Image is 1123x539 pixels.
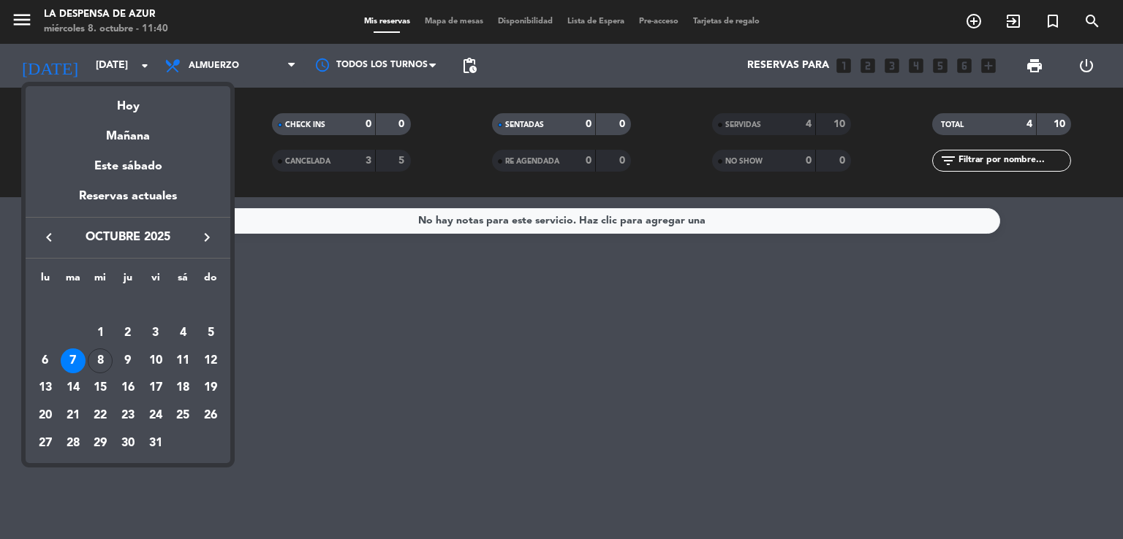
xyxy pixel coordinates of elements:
div: 29 [88,431,113,456]
div: 7 [61,348,86,373]
div: 11 [170,348,195,373]
td: 26 de octubre de 2025 [197,402,224,429]
td: 8 de octubre de 2025 [86,347,114,375]
button: keyboard_arrow_left [36,228,62,247]
td: 23 de octubre de 2025 [114,402,142,429]
td: 2 de octubre de 2025 [114,319,142,347]
div: 9 [116,348,140,373]
i: keyboard_arrow_left [40,229,58,246]
td: 4 de octubre de 2025 [170,319,197,347]
div: 18 [170,375,195,400]
div: 10 [143,348,168,373]
div: 22 [88,403,113,428]
td: 24 de octubre de 2025 [142,402,170,429]
div: 31 [143,431,168,456]
td: 28 de octubre de 2025 [59,429,87,457]
div: 4 [170,321,195,345]
td: 20 de octubre de 2025 [31,402,59,429]
td: 6 de octubre de 2025 [31,347,59,375]
td: 12 de octubre de 2025 [197,347,224,375]
td: 5 de octubre de 2025 [197,319,224,347]
td: 7 de octubre de 2025 [59,347,87,375]
td: 3 de octubre de 2025 [142,319,170,347]
div: 28 [61,431,86,456]
div: 25 [170,403,195,428]
div: 20 [33,403,58,428]
td: 17 de octubre de 2025 [142,374,170,402]
div: 13 [33,375,58,400]
div: Hoy [26,86,230,116]
td: OCT. [31,291,224,319]
div: 1 [88,321,113,345]
th: miércoles [86,269,114,292]
button: keyboard_arrow_right [194,228,220,247]
div: 27 [33,431,58,456]
td: 18 de octubre de 2025 [170,374,197,402]
th: lunes [31,269,59,292]
div: 6 [33,348,58,373]
td: 22 de octubre de 2025 [86,402,114,429]
td: 30 de octubre de 2025 [114,429,142,457]
td: 1 de octubre de 2025 [86,319,114,347]
div: 23 [116,403,140,428]
td: 9 de octubre de 2025 [114,347,142,375]
div: 21 [61,403,86,428]
div: 3 [143,321,168,345]
td: 21 de octubre de 2025 [59,402,87,429]
td: 25 de octubre de 2025 [170,402,197,429]
div: 8 [88,348,113,373]
th: martes [59,269,87,292]
div: 19 [198,375,223,400]
div: 17 [143,375,168,400]
td: 29 de octubre de 2025 [86,429,114,457]
td: 13 de octubre de 2025 [31,374,59,402]
td: 27 de octubre de 2025 [31,429,59,457]
th: domingo [197,269,224,292]
div: 24 [143,403,168,428]
td: 19 de octubre de 2025 [197,374,224,402]
div: 5 [198,321,223,345]
div: Este sábado [26,146,230,187]
td: 11 de octubre de 2025 [170,347,197,375]
td: 15 de octubre de 2025 [86,374,114,402]
td: 16 de octubre de 2025 [114,374,142,402]
th: jueves [114,269,142,292]
td: 31 de octubre de 2025 [142,429,170,457]
span: octubre 2025 [62,228,194,247]
div: Reservas actuales [26,187,230,217]
div: 26 [198,403,223,428]
i: keyboard_arrow_right [198,229,216,246]
th: viernes [142,269,170,292]
td: 14 de octubre de 2025 [59,374,87,402]
div: 14 [61,375,86,400]
td: 10 de octubre de 2025 [142,347,170,375]
div: 15 [88,375,113,400]
div: 12 [198,348,223,373]
th: sábado [170,269,197,292]
div: 16 [116,375,140,400]
div: Mañana [26,116,230,146]
div: 2 [116,321,140,345]
div: 30 [116,431,140,456]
